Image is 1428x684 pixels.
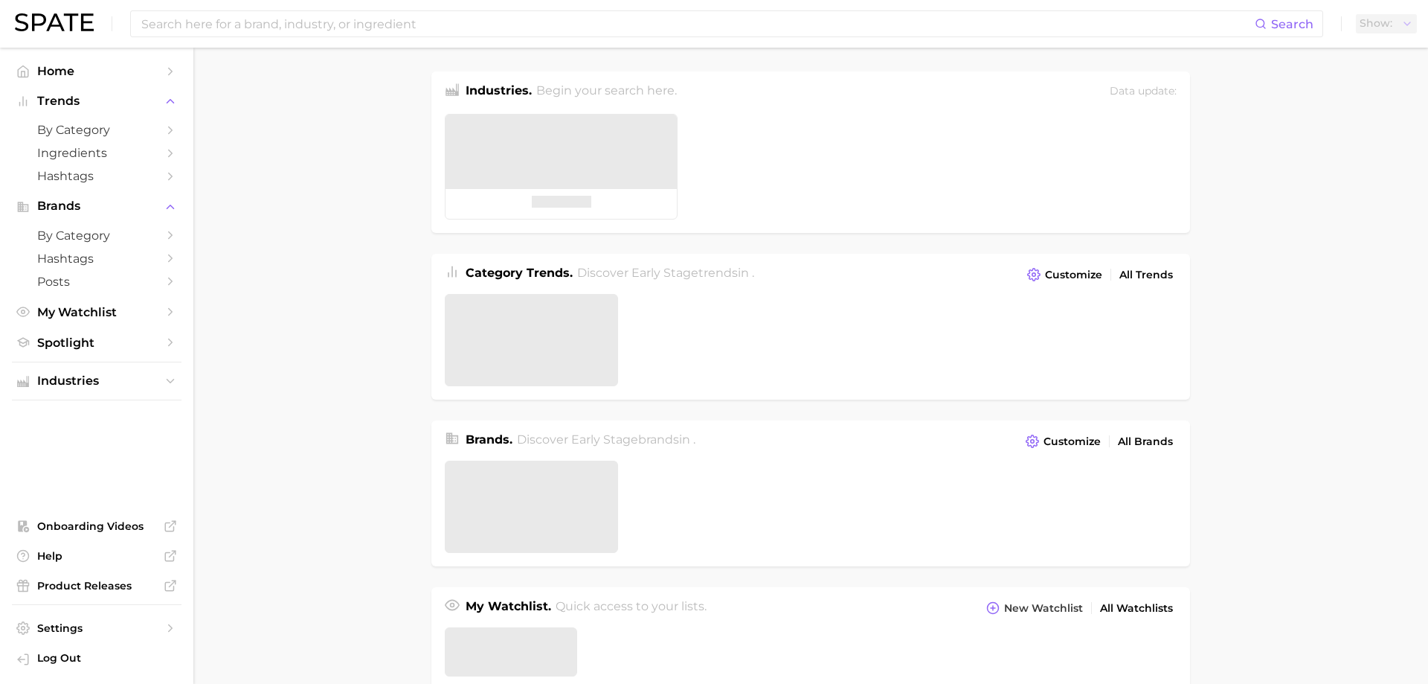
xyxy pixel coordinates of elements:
[1116,265,1177,285] a: All Trends
[37,123,156,137] span: by Category
[37,520,156,533] span: Onboarding Videos
[37,305,156,319] span: My Watchlist
[1356,14,1417,33] button: Show
[12,617,181,639] a: Settings
[1043,435,1101,448] span: Customize
[1022,431,1104,452] button: Customize
[12,118,181,141] a: by Category
[37,228,156,243] span: by Category
[12,370,181,392] button: Industries
[12,270,181,293] a: Posts
[466,432,512,447] span: Brands .
[12,301,181,324] a: My Watchlist
[12,515,181,537] a: Onboarding Videos
[12,195,181,217] button: Brands
[37,199,156,213] span: Brands
[466,598,551,619] h1: My Watchlist.
[577,266,754,280] span: Discover Early Stage trends in .
[1096,598,1177,619] a: All Watchlists
[1119,269,1173,281] span: All Trends
[37,146,156,160] span: Ingredients
[1360,19,1392,28] span: Show
[37,169,156,183] span: Hashtags
[37,64,156,78] span: Home
[1023,264,1106,285] button: Customize
[37,549,156,563] span: Help
[12,575,181,597] a: Product Releases
[1045,269,1102,281] span: Customize
[466,266,573,280] span: Category Trends .
[12,141,181,164] a: Ingredients
[1110,82,1177,102] div: Data update:
[37,579,156,592] span: Product Releases
[12,247,181,270] a: Hashtags
[12,164,181,188] a: Hashtags
[37,621,156,635] span: Settings
[12,647,181,672] a: Log out. Currently logged in with e-mail jkno@cosmax.com.
[37,336,156,350] span: Spotlight
[982,598,1087,619] button: New Watchlist
[536,82,677,102] h2: Begin your search here.
[37,275,156,289] span: Posts
[1004,602,1083,615] span: New Watchlist
[37,374,156,388] span: Industries
[12,90,181,112] button: Trends
[517,432,695,447] span: Discover Early Stage brands in .
[1271,17,1313,31] span: Search
[12,331,181,354] a: Spotlight
[12,224,181,247] a: by Category
[12,545,181,567] a: Help
[140,11,1255,36] input: Search here for a brand, industry, or ingredient
[15,13,94,31] img: SPATE
[37,95,156,108] span: Trends
[1100,602,1173,615] span: All Watchlists
[12,60,181,83] a: Home
[1114,432,1177,452] a: All Brands
[556,598,707,619] h2: Quick access to your lists.
[37,252,156,266] span: Hashtags
[1118,435,1173,448] span: All Brands
[466,82,532,102] h1: Industries.
[37,651,170,665] span: Log Out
